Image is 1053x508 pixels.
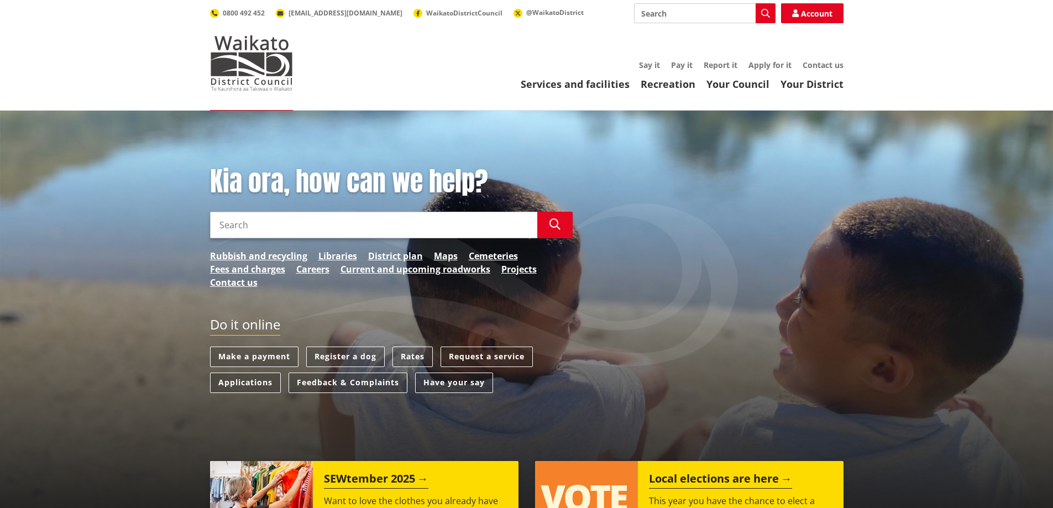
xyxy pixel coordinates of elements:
[210,263,285,276] a: Fees and charges
[340,263,490,276] a: Current and upcoming roadworks
[501,263,537,276] a: Projects
[413,8,502,18] a: WaikatoDistrictCouncil
[803,60,844,70] a: Contact us
[434,249,458,263] a: Maps
[706,77,769,91] a: Your Council
[210,8,265,18] a: 0800 492 452
[649,472,792,489] h2: Local elections are here
[426,8,502,18] span: WaikatoDistrictCouncil
[780,77,844,91] a: Your District
[781,3,844,23] a: Account
[306,347,385,367] a: Register a dog
[223,8,265,18] span: 0800 492 452
[210,35,293,91] img: Waikato District Council - Te Kaunihera aa Takiwaa o Waikato
[415,373,493,393] a: Have your say
[748,60,792,70] a: Apply for it
[210,276,258,289] a: Contact us
[441,347,533,367] a: Request a service
[210,212,537,238] input: Search input
[324,472,428,489] h2: SEWtember 2025
[634,3,776,23] input: Search input
[671,60,693,70] a: Pay it
[276,8,402,18] a: [EMAIL_ADDRESS][DOMAIN_NAME]
[210,249,307,263] a: Rubbish and recycling
[526,8,584,17] span: @WaikatoDistrict
[521,77,630,91] a: Services and facilities
[289,373,407,393] a: Feedback & Complaints
[469,249,518,263] a: Cemeteries
[210,166,573,198] h1: Kia ora, how can we help?
[210,347,298,367] a: Make a payment
[318,249,357,263] a: Libraries
[210,373,281,393] a: Applications
[368,249,423,263] a: District plan
[641,77,695,91] a: Recreation
[296,263,329,276] a: Careers
[289,8,402,18] span: [EMAIL_ADDRESS][DOMAIN_NAME]
[639,60,660,70] a: Say it
[704,60,737,70] a: Report it
[210,317,280,336] h2: Do it online
[392,347,433,367] a: Rates
[514,8,584,17] a: @WaikatoDistrict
